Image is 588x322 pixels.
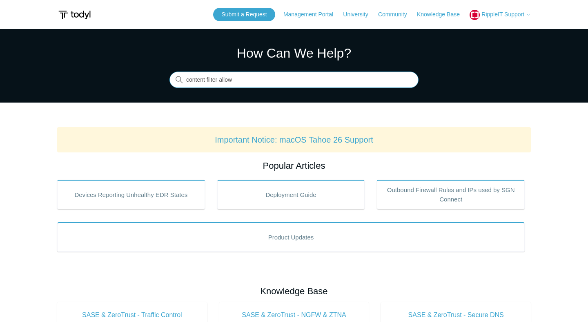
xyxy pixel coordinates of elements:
span: SASE & ZeroTrust - Secure DNS [393,310,519,320]
h2: Popular Articles [57,159,531,172]
a: University [343,10,376,19]
span: RippleIT Support [481,11,524,18]
a: Product Updates [57,222,525,252]
img: Todyl Support Center Help Center home page [57,7,92,22]
a: Management Portal [283,10,341,19]
a: Important Notice: macOS Tahoe 26 Support [215,135,373,144]
h2: Knowledge Base [57,284,531,298]
input: Search [169,72,419,88]
a: Outbound Firewall Rules and IPs used by SGN Connect [377,180,525,209]
button: RippleIT Support [470,10,531,20]
a: Deployment Guide [217,180,365,209]
h1: How Can We Help? [169,43,419,63]
a: Knowledge Base [417,10,468,19]
span: SASE & ZeroTrust - NGFW & ZTNA [232,310,357,320]
span: SASE & ZeroTrust - Traffic Control [69,310,195,320]
a: Community [378,10,415,19]
a: Submit a Request [213,8,275,21]
a: Devices Reporting Unhealthy EDR States [57,180,205,209]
